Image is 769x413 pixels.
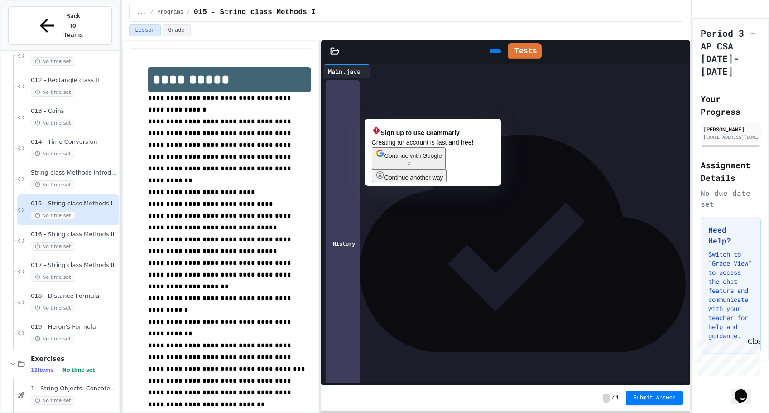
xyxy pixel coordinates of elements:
[31,77,117,84] span: 012 - Rectangle class II
[708,250,753,340] p: Switch to "Grade View" to access the chat feature and communicate with your teacher for help and ...
[31,231,117,238] span: 016 - String class Methods II
[31,396,75,405] span: No time set
[62,367,95,373] span: No time set
[703,125,758,133] div: [PERSON_NAME]
[31,57,75,66] span: No time set
[31,119,75,127] span: No time set
[157,9,183,16] span: Programs
[731,377,760,404] iframe: chat widget
[611,394,615,402] span: /
[194,7,316,18] span: 015 - String class Methods I
[31,88,75,97] span: No time set
[323,67,365,76] div: Main.java
[701,27,761,78] h1: Period 3 - AP CSA [DATE]-[DATE]
[137,9,147,16] span: ...
[63,11,84,40] span: Back to Teams
[31,273,75,282] span: No time set
[31,304,75,312] span: No time set
[129,24,160,36] button: Lesson
[57,366,59,374] span: •
[31,335,75,343] span: No time set
[323,64,370,78] div: Main.java
[31,107,117,115] span: 013 - Coins
[703,134,758,141] div: [EMAIL_ADDRESS][DOMAIN_NAME]
[326,80,360,407] div: History
[31,150,75,158] span: No time set
[603,394,610,403] span: -
[615,394,619,402] span: 1
[150,9,154,16] span: /
[701,188,761,209] div: No due date set
[508,43,542,59] a: Tests
[31,323,117,331] span: 019 - Heron's Formula
[31,138,117,146] span: 014 - Time Conversion
[626,391,683,405] button: Submit Answer
[31,180,75,189] span: No time set
[31,262,117,269] span: 017 - String class Methods III
[4,4,62,58] div: Chat with us now!Close
[31,242,75,251] span: No time set
[31,385,117,393] span: 1 - String Objects: Concatenation, Literals, and More
[633,394,676,402] span: Submit Answer
[31,355,117,363] span: Exercises
[163,24,191,36] button: Grade
[701,92,761,118] h2: Your Progress
[694,337,760,376] iframe: chat widget
[31,367,53,373] span: 12 items
[31,211,75,220] span: No time set
[31,200,117,208] span: 015 - String class Methods I
[31,169,117,177] span: String class Methods Introduction
[187,9,190,16] span: /
[31,292,117,300] span: 018 - Distance Formula
[8,6,112,45] button: Back to Teams
[708,224,753,246] h3: Need Help?
[701,159,761,184] h2: Assignment Details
